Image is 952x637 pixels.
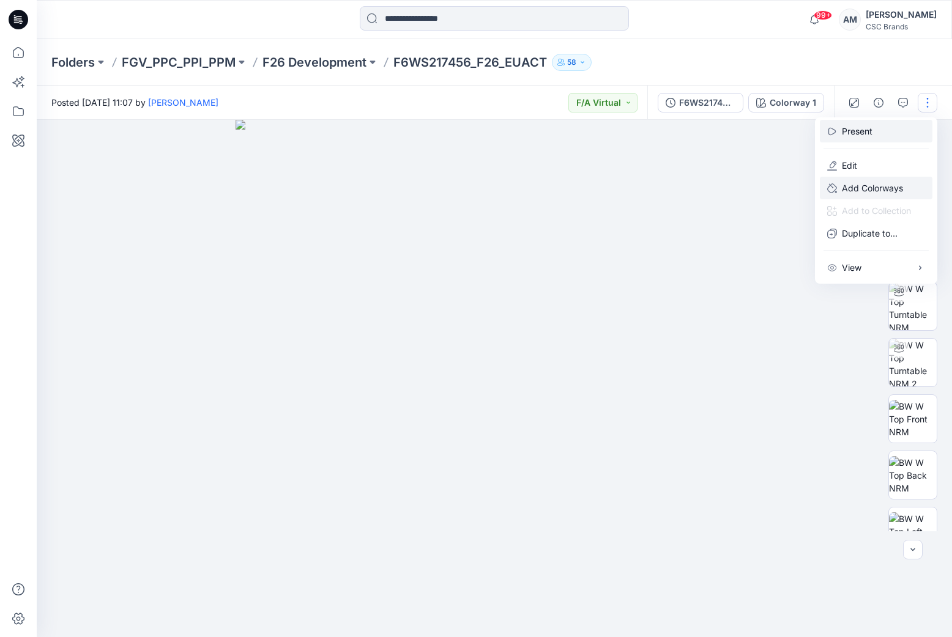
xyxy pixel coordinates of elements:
a: Present [842,125,872,138]
p: Add Colorways [842,182,903,194]
button: F6WS217456_SW26EW5186_F26_EUACT_VFA3 [658,93,743,112]
p: Duplicate to... [842,227,898,240]
img: BW W Top Front NRM [889,400,937,438]
span: 99+ [814,10,832,20]
button: Colorway 1 [748,93,824,112]
div: Colorway 1 [770,96,816,109]
div: [PERSON_NAME] [866,7,937,22]
p: F6WS217456_F26_EUACT [393,54,547,71]
a: FGV_PPC_PPI_PPM [122,54,236,71]
a: F26 Development [262,54,366,71]
div: AM [839,9,861,31]
img: eyJhbGciOiJIUzI1NiIsImtpZCI6IjAiLCJzbHQiOiJzZXMiLCJ0eXAiOiJKV1QifQ.eyJkYXRhIjp7InR5cGUiOiJzdG9yYW... [236,120,753,637]
a: Edit [842,159,857,172]
button: Details [869,93,888,112]
img: BW W Top Left NRM [889,512,937,551]
div: F6WS217456_SW26EW5186_F26_EUACT_VFA3 [679,96,735,109]
span: Posted [DATE] 11:07 by [51,96,218,109]
img: BW W Top Turntable NRM [889,282,937,330]
div: CSC Brands [866,22,937,31]
img: BW W Top Turntable NRM 2 [889,339,937,386]
a: [PERSON_NAME] [148,97,218,108]
p: 58 [567,56,576,69]
a: Folders [51,54,95,71]
img: BW W Top Back NRM [889,456,937,495]
button: 58 [552,54,592,71]
p: View [842,261,861,274]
